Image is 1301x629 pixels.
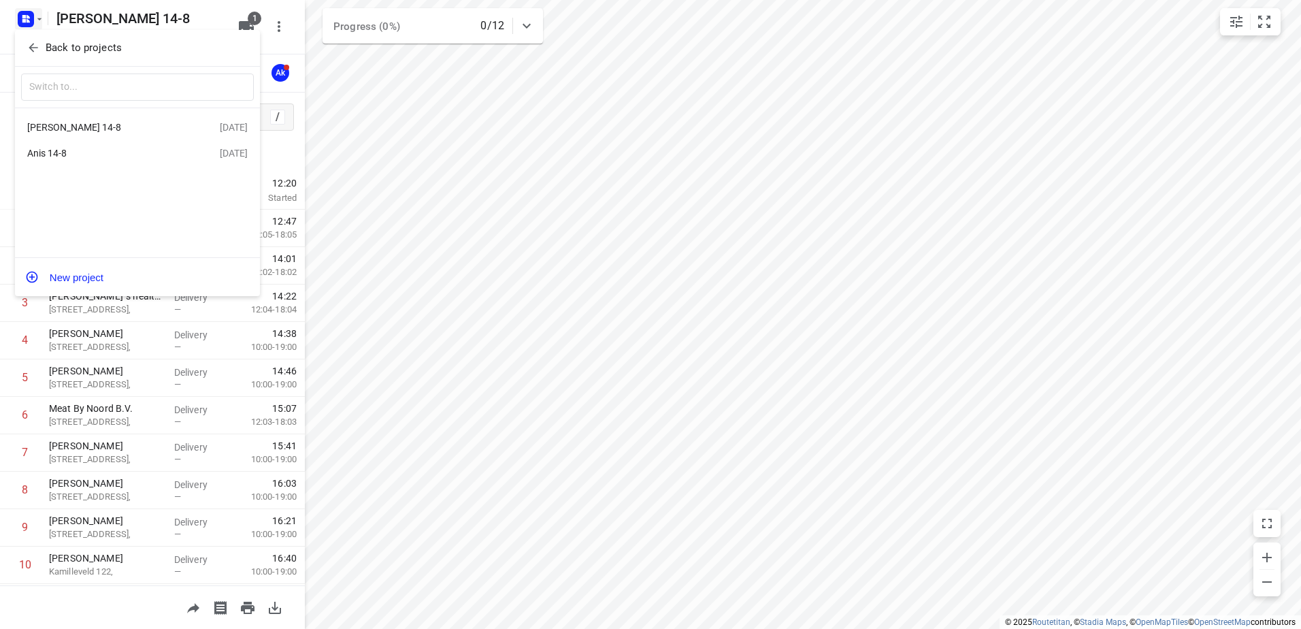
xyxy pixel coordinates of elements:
[220,148,248,159] div: [DATE]
[15,140,260,167] div: Anis 14-8[DATE]
[46,40,122,56] p: Back to projects
[15,114,260,140] div: [PERSON_NAME] 14-8[DATE]
[15,263,260,291] button: New project
[27,122,184,133] div: [PERSON_NAME] 14-8
[21,37,254,59] button: Back to projects
[21,74,254,101] input: Switch to...
[27,148,184,159] div: Anis 14-8
[220,122,248,133] div: [DATE]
